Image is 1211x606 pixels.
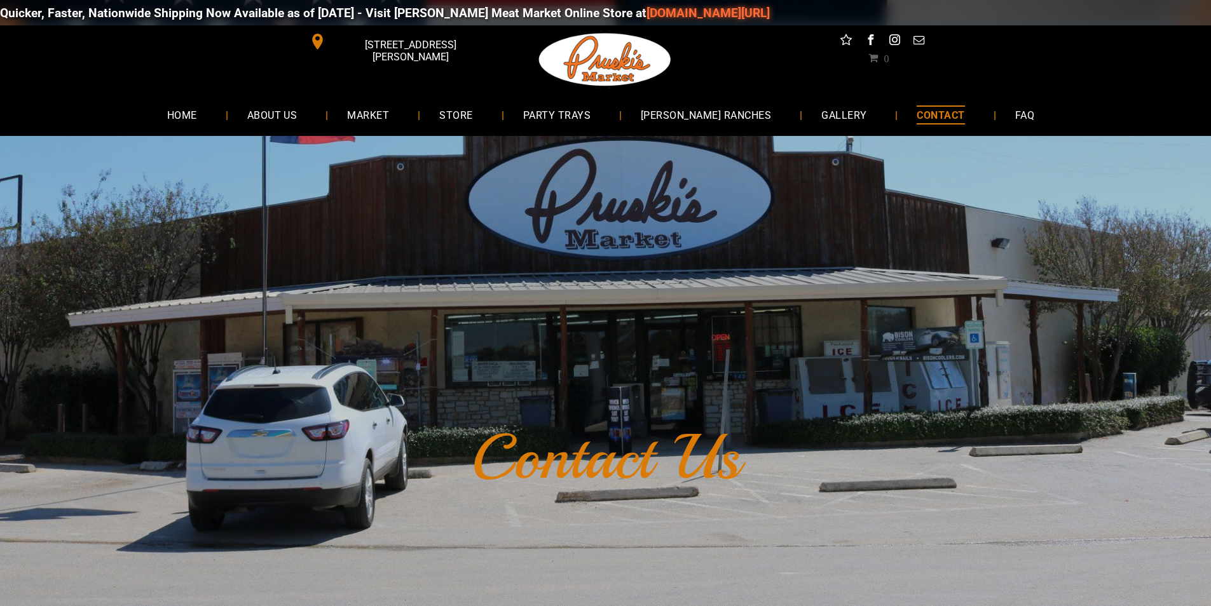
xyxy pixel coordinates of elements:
a: STORE [420,98,491,131]
span: 0 [884,53,889,63]
span: [STREET_ADDRESS][PERSON_NAME] [328,32,492,69]
a: email [910,32,927,51]
a: ABOUT US [228,98,317,131]
a: FAQ [996,98,1053,131]
a: MARKET [328,98,408,131]
img: Pruski-s+Market+HQ+Logo2-259w.png [537,25,674,94]
a: GALLERY [802,98,886,131]
a: [STREET_ADDRESS][PERSON_NAME] [301,32,495,51]
a: [PERSON_NAME] RANCHES [622,98,790,131]
a: instagram [886,32,903,51]
a: PARTY TRAYS [504,98,610,131]
a: CONTACT [898,98,983,131]
font: Contact Us [471,418,740,497]
a: Social network [838,32,854,51]
a: HOME [148,98,216,131]
a: facebook [862,32,879,51]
